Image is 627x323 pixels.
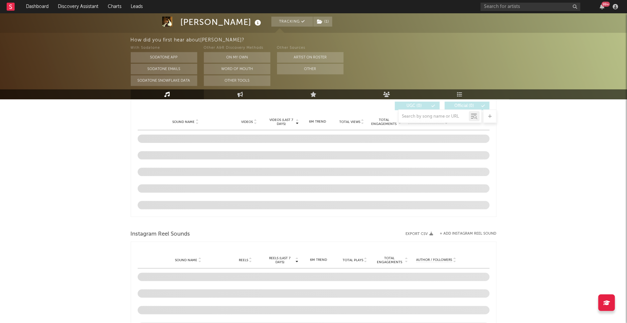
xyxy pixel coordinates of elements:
[602,2,610,7] div: 99 +
[395,102,440,110] button: UGC(0)
[204,75,270,86] button: Other Tools
[265,256,295,264] span: Reels (last 7 days)
[313,17,332,27] button: (1)
[399,114,469,119] input: Search by song name or URL
[449,104,480,108] span: Official ( 0 )
[277,52,344,63] button: Artist on Roster
[302,258,335,263] div: 6M Trend
[131,52,197,63] button: Sodatone App
[131,230,190,238] span: Instagram Reel Sounds
[131,44,197,52] div: With Sodatone
[131,75,197,86] button: Sodatone Snowflake Data
[277,64,344,74] button: Other
[445,102,490,110] button: Official(0)
[343,258,363,262] span: Total Plays
[271,17,313,27] button: Tracking
[375,256,404,264] span: Total Engagements
[131,64,197,74] button: Sodatone Emails
[399,104,430,108] span: UGC ( 0 )
[204,44,270,52] div: Other A&R Discovery Methods
[175,258,197,262] span: Sound Name
[204,64,270,74] button: Word Of Mouth
[406,232,433,236] button: Export CSV
[239,258,248,262] span: Reels
[313,17,333,27] span: ( 1 )
[181,17,263,28] div: [PERSON_NAME]
[416,258,452,262] span: Author / Followers
[204,52,270,63] button: On My Own
[481,3,580,11] input: Search for artists
[277,44,344,52] div: Other Sources
[433,232,497,236] div: + Add Instagram Reel Sound
[440,232,497,236] button: + Add Instagram Reel Sound
[600,4,604,9] button: 99+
